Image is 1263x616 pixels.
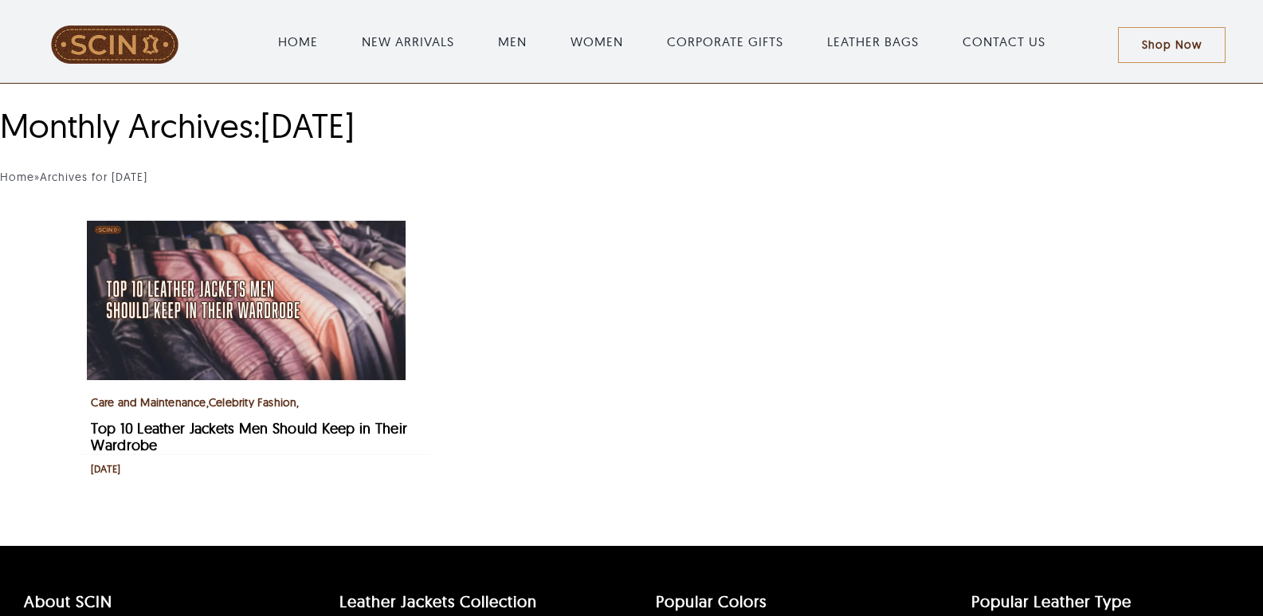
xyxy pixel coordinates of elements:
a: Popular Leather Type [971,591,1132,611]
a: Care and Maintenance [91,395,206,410]
div: [DATE] [91,463,120,476]
span: Archives for [DATE] [40,170,147,184]
a: Shop Now [1118,27,1226,63]
a: CORPORATE GIFTS [667,32,783,51]
a: LEATHER BAGS [827,32,919,51]
span: [DATE] [261,104,355,147]
a: CONTACT US [963,32,1045,51]
a: Top 10 Leather Jackets Men Should Keep in Their Wardrobe [87,222,406,238]
a: Celebrity Fashion [209,395,297,410]
span: Shop Now [1142,38,1202,52]
a: Popular Colors [656,591,767,611]
a: Top 10 Leather Jackets Men Should Keep in Their Wardrobe [91,419,407,455]
a: HOME [278,32,318,51]
a: Leather Jackets Collection [339,591,537,611]
nav: Main Menu [206,16,1118,67]
img: Top 10 Leather Jackets Men Should Keep in Their Wardrobe [87,221,406,380]
a: WOMEN [571,32,623,51]
a: NEW ARRIVALS [362,32,454,51]
a: About SCIN [24,591,112,611]
a: MEN [498,32,527,51]
div: , , [91,393,424,412]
